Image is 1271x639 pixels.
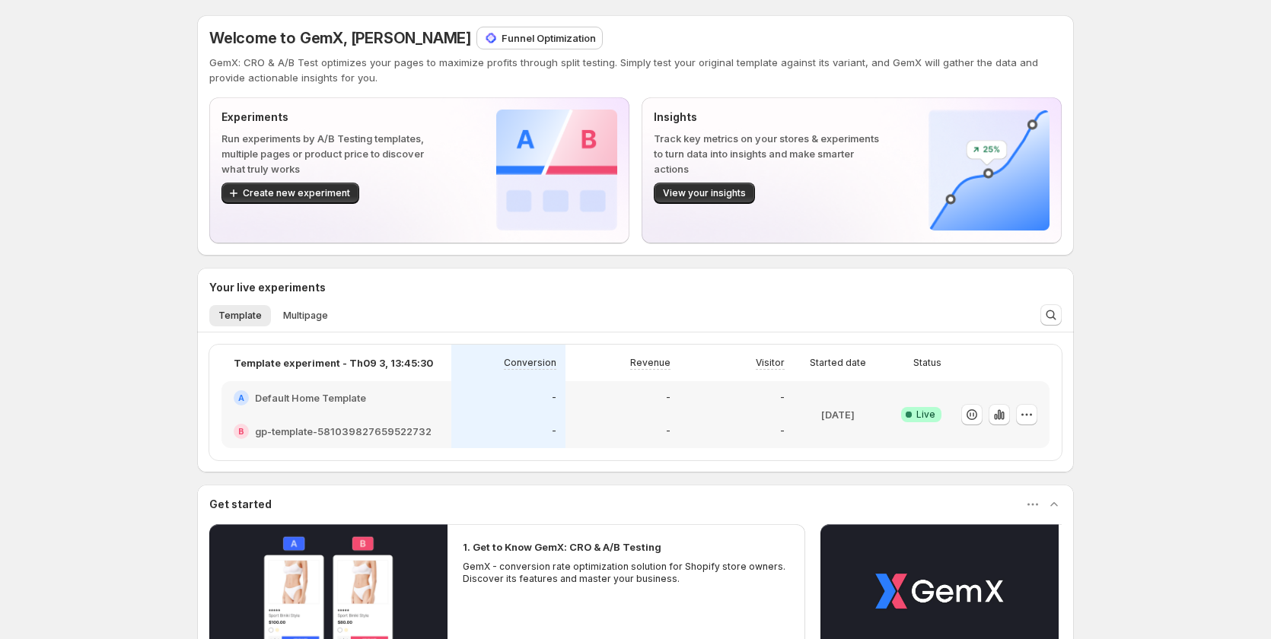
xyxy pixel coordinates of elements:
[496,110,617,230] img: Experiments
[483,30,499,46] img: Funnel Optimization
[552,392,556,404] p: -
[913,357,941,369] p: Status
[666,425,671,437] p: -
[209,29,471,47] span: Welcome to GemX, [PERSON_NAME]
[1040,304,1062,326] button: Search and filter results
[221,131,448,176] p: Run experiments by A/B Testing templates, multiple pages or product price to discover what truly ...
[929,110,1050,230] img: Insights
[654,183,755,204] button: View your insights
[218,310,262,322] span: Template
[255,390,366,405] h2: Default Home Template
[209,497,272,512] h3: Get started
[780,425,785,437] p: -
[666,392,671,404] p: -
[552,425,556,437] p: -
[463,561,790,585] p: GemX - conversion rate optimization solution for Shopify store owners. Discover its features and ...
[234,355,433,370] p: Template experiment - Th09 3, 13:45:30
[504,357,556,369] p: Conversion
[821,407,855,422] p: [DATE]
[221,110,448,125] p: Experiments
[916,409,935,421] span: Live
[283,310,328,322] span: Multipage
[630,357,671,369] p: Revenue
[238,427,244,436] h2: B
[502,30,596,46] p: Funnel Optimization
[463,539,661,555] h2: 1. Get to Know GemX: CRO & A/B Testing
[243,187,350,199] span: Create new experiment
[654,110,880,125] p: Insights
[780,392,785,404] p: -
[756,357,785,369] p: Visitor
[209,55,1062,85] p: GemX: CRO & A/B Test optimizes your pages to maximize profits through split testing. Simply test ...
[221,183,359,204] button: Create new experiment
[238,393,244,402] h2: A
[209,280,326,295] h3: Your live experiments
[810,357,866,369] p: Started date
[654,131,880,176] p: Track key metrics on your stores & experiments to turn data into insights and make smarter actions
[255,424,432,439] h2: gp-template-581039827659522732
[663,187,746,199] span: View your insights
